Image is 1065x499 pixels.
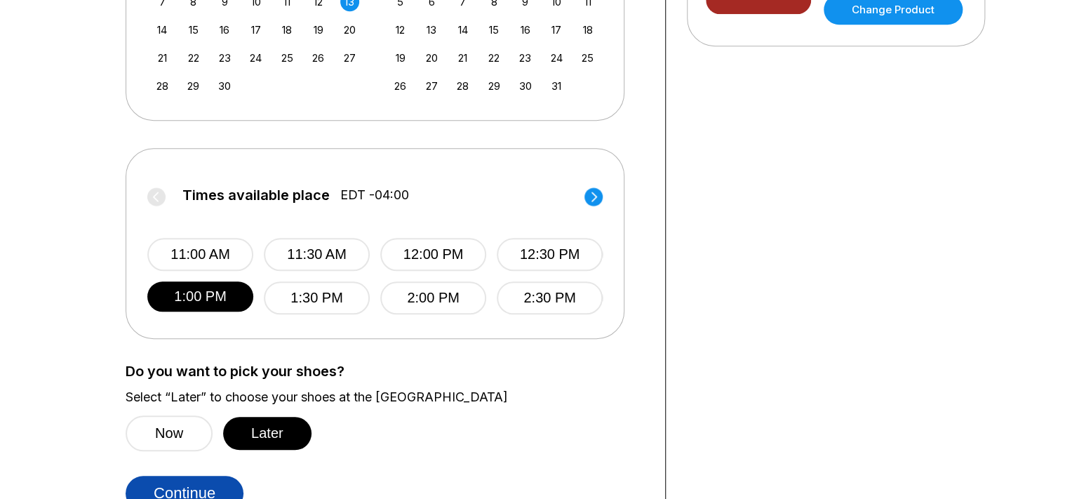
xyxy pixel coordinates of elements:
[547,48,566,67] div: Choose Friday, October 24th, 2025
[184,48,203,67] div: Choose Monday, September 22nd, 2025
[516,48,535,67] div: Choose Thursday, October 23rd, 2025
[391,48,410,67] div: Choose Sunday, October 19th, 2025
[547,76,566,95] div: Choose Friday, October 31st, 2025
[516,76,535,95] div: Choose Thursday, October 30th, 2025
[578,20,597,39] div: Choose Saturday, October 18th, 2025
[391,76,410,95] div: Choose Sunday, October 26th, 2025
[497,281,603,314] button: 2:30 PM
[340,20,359,39] div: Choose Saturday, September 20th, 2025
[485,20,504,39] div: Choose Wednesday, October 15th, 2025
[153,48,172,67] div: Choose Sunday, September 21st, 2025
[497,238,603,271] button: 12:30 PM
[578,48,597,67] div: Choose Saturday, October 25th, 2025
[380,238,486,271] button: 12:00 PM
[453,76,472,95] div: Choose Tuesday, October 28th, 2025
[547,20,566,39] div: Choose Friday, October 17th, 2025
[264,281,370,314] button: 1:30 PM
[184,20,203,39] div: Choose Monday, September 15th, 2025
[153,20,172,39] div: Choose Sunday, September 14th, 2025
[485,76,504,95] div: Choose Wednesday, October 29th, 2025
[126,390,644,405] label: Select “Later” to choose your shoes at the [GEOGRAPHIC_DATA]
[223,417,312,450] button: Later
[422,48,441,67] div: Choose Monday, October 20th, 2025
[485,48,504,67] div: Choose Wednesday, October 22nd, 2025
[147,281,253,312] button: 1:00 PM
[126,415,213,451] button: Now
[340,48,359,67] div: Choose Saturday, September 27th, 2025
[453,20,472,39] div: Choose Tuesday, October 14th, 2025
[215,76,234,95] div: Choose Tuesday, September 30th, 2025
[215,48,234,67] div: Choose Tuesday, September 23rd, 2025
[215,20,234,39] div: Choose Tuesday, September 16th, 2025
[147,238,253,271] button: 11:00 AM
[246,20,265,39] div: Choose Wednesday, September 17th, 2025
[340,187,409,203] span: EDT -04:00
[246,48,265,67] div: Choose Wednesday, September 24th, 2025
[153,76,172,95] div: Choose Sunday, September 28th, 2025
[516,20,535,39] div: Choose Thursday, October 16th, 2025
[391,20,410,39] div: Choose Sunday, October 12th, 2025
[309,48,328,67] div: Choose Friday, September 26th, 2025
[278,48,297,67] div: Choose Thursday, September 25th, 2025
[422,20,441,39] div: Choose Monday, October 13th, 2025
[126,364,644,379] label: Do you want to pick your shoes?
[422,76,441,95] div: Choose Monday, October 27th, 2025
[182,187,330,203] span: Times available place
[264,238,370,271] button: 11:30 AM
[184,76,203,95] div: Choose Monday, September 29th, 2025
[309,20,328,39] div: Choose Friday, September 19th, 2025
[278,20,297,39] div: Choose Thursday, September 18th, 2025
[453,48,472,67] div: Choose Tuesday, October 21st, 2025
[380,281,486,314] button: 2:00 PM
